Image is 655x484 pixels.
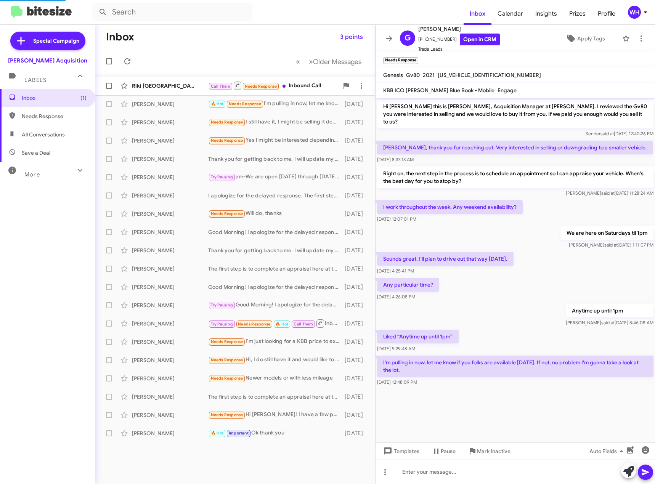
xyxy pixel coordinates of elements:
p: Anytime up until 1pm [566,304,653,317]
a: Calendar [491,3,529,25]
span: Needs Response [211,412,243,417]
span: « [296,57,300,66]
div: Yes I might be interested depending on the amount and if you guys have hybrid van I could trade for [208,136,343,145]
div: [DATE] [343,301,369,309]
input: Search [92,3,252,21]
div: I'm pulling in now, let me know if you folks are available [DATE]. If not, no problem I'm gonna t... [208,99,343,108]
span: Needs Response [229,101,261,106]
span: Special Campaign [33,37,79,45]
div: Riki [GEOGRAPHIC_DATA] [132,82,208,90]
span: 🔥 Hot [211,431,224,436]
div: [DATE] [343,210,369,218]
div: [DATE] [343,119,369,126]
div: [PERSON_NAME] [132,265,208,272]
div: I'm just looking for a KBB price to export my CRV from the [GEOGRAPHIC_DATA] into [GEOGRAPHIC_DAT... [208,337,343,346]
button: Apply Tags [552,32,618,45]
span: Save a Deal [22,149,50,157]
span: Important [229,431,249,436]
span: Sender [DATE] 12:40:26 PM [586,131,653,136]
div: [PERSON_NAME] [132,210,208,218]
span: Trade Leads [418,45,500,53]
button: WH [621,6,647,19]
span: Auto Fields [589,444,626,458]
div: am-We are open [DATE] through [DATE] from pm and [DATE] til 1 pm [208,173,343,181]
div: [PERSON_NAME] [132,192,208,199]
a: Special Campaign [10,32,85,50]
span: Profile [592,3,621,25]
div: Inbound Call [208,81,339,90]
span: 3 points [340,30,363,44]
div: I still have it, I might be selling it depending on another car. How much would you buy it for? I... [208,118,343,127]
span: Prizes [563,3,592,25]
span: Needs Response [238,322,270,327]
div: [DATE] [343,411,369,419]
span: Gv80 [406,72,420,79]
span: Engage [498,87,517,94]
p: We are here on Saturdays til 1pm [560,226,653,240]
span: Try Pausing [211,303,233,308]
div: [DATE] [343,228,369,236]
span: Needs Response [245,84,277,89]
div: Thank you for getting back to me. I will update my records. [208,155,343,163]
div: Will do, thanks [208,209,343,218]
div: [DATE] [343,430,369,437]
a: Inbox [464,3,491,25]
div: [PERSON_NAME] [132,356,208,364]
span: Pause [441,444,456,458]
span: Needs Response [211,357,243,362]
div: Inbound Call [208,319,343,328]
span: Try Pausing [211,175,233,179]
p: Any particular time? [377,278,439,292]
span: G [405,32,411,44]
div: [PERSON_NAME] [132,338,208,346]
span: (1) [80,94,87,102]
div: [PERSON_NAME] [132,173,208,181]
div: [DATE] [343,137,369,144]
div: [PERSON_NAME] [132,137,208,144]
span: Older Messages [313,58,361,66]
div: [DATE] [343,283,369,291]
button: Templates [376,444,425,458]
button: Mark Inactive [462,444,517,458]
div: [DATE] [343,173,369,181]
span: All Conversations [22,131,65,138]
div: [PERSON_NAME] [132,320,208,327]
div: [PERSON_NAME] [132,283,208,291]
div: [PERSON_NAME] [132,100,208,108]
span: said at [600,131,614,136]
div: I apologize for the delayed response. The first step is to appraise your vehicle. Once we complet... [208,192,343,199]
span: [DATE] 4:26:08 PM [377,294,415,300]
button: Next [304,54,366,69]
span: said at [601,320,615,325]
div: [PERSON_NAME] [132,155,208,163]
span: Needs Response [211,211,243,216]
span: said at [604,242,618,248]
span: [PERSON_NAME] [DATE] 1:11:07 PM [569,242,653,248]
div: Hi [PERSON_NAME]! I have a few people interested in it but what would you folks be able to offer? [208,410,343,419]
p: [PERSON_NAME], thank you for reaching out. Very interested in selling or downgrading to a smaller... [377,141,653,154]
nav: Page navigation example [292,54,366,69]
span: [US_VEHICLE_IDENTIFICATION_NUMBER] [438,72,541,79]
div: The first step is to complete an appraisal here at the dealership. Once we complete an inspection... [208,393,343,401]
div: Thank you for getting back to me. I will update my records. [208,247,343,254]
div: [DATE] [343,356,369,364]
h1: Inbox [106,31,134,43]
span: said at [601,190,615,196]
div: The first step is to complete an appraisal here at the dealership. Once we complete an inspection... [208,265,343,272]
div: Good Morning! I apologize for the delayed response. Just following up. Are you still interested i... [208,283,343,291]
span: Insights [529,3,563,25]
p: Liked “Anytime up until 1pm” [377,330,459,343]
span: Try Pausing [211,322,233,327]
div: Ok thank you [208,429,343,438]
div: [DATE] [343,375,369,382]
button: Auto Fields [583,444,632,458]
div: [DATE] [343,155,369,163]
div: [DATE] [343,192,369,199]
span: 🔥 Hot [275,322,288,327]
span: Needs Response [211,339,243,344]
small: Needs Response [383,57,418,64]
p: Right on, the next step in the process is to schedule an appointment so I can appraise your vehic... [377,167,653,188]
span: » [309,57,313,66]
